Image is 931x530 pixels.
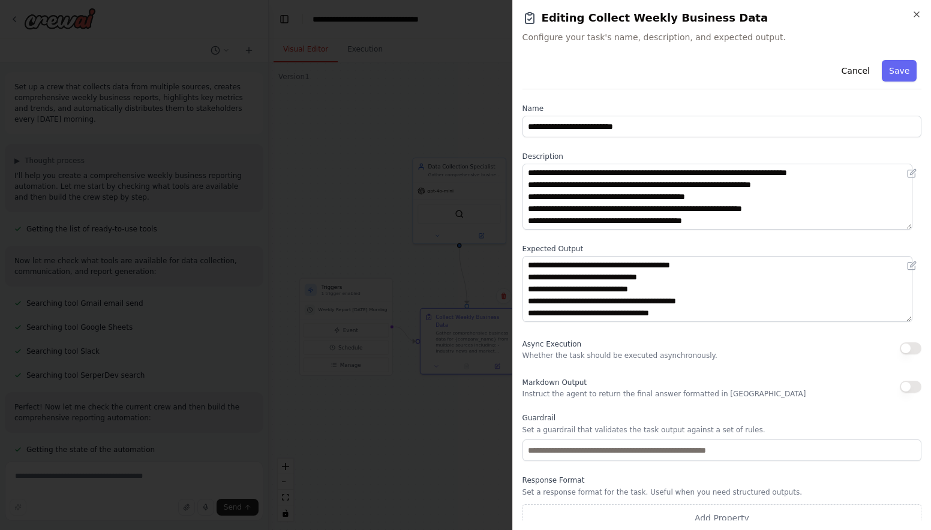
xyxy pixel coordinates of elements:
label: Description [522,152,921,161]
label: Name [522,104,921,113]
p: Set a response format for the task. Useful when you need structured outputs. [522,487,921,497]
button: Cancel [834,60,876,82]
p: Whether the task should be executed asynchronously. [522,351,717,360]
p: Instruct the agent to return the final answer formatted in [GEOGRAPHIC_DATA] [522,389,806,399]
span: Async Execution [522,340,581,348]
label: Guardrail [522,413,921,423]
label: Response Format [522,475,921,485]
button: Save [882,60,917,82]
p: Set a guardrail that validates the task output against a set of rules. [522,425,921,435]
button: Open in editor [905,258,919,273]
h2: Editing Collect Weekly Business Data [522,10,921,26]
span: Markdown Output [522,378,587,387]
span: Configure your task's name, description, and expected output. [522,31,921,43]
label: Expected Output [522,244,921,254]
button: Open in editor [905,166,919,180]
